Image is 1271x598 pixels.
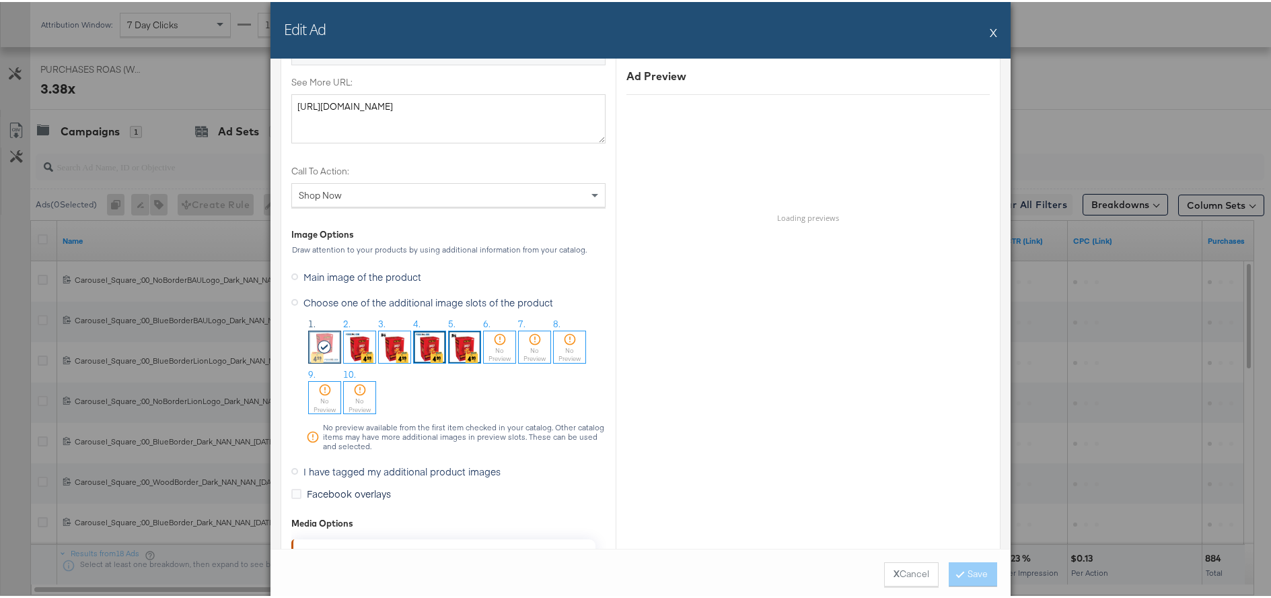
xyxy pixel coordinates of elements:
[483,316,491,329] span: 6.
[553,316,560,329] span: 8.
[343,316,351,329] span: 2.
[291,74,606,87] label: See More URL:
[284,17,326,37] h2: Edit Ad
[322,421,606,449] div: No preview available from the first item checked in your catalog. Other catalog items may have mo...
[449,329,480,361] img: bwJJw4be9cpbWPbaN6zfBg.jpg
[554,344,585,362] div: No Preview
[484,344,515,362] div: No Preview
[309,395,340,412] div: No Preview
[307,485,391,498] span: Facebook overlays
[330,545,590,562] div: We couldn't find any videos in your product set.
[379,329,410,361] img: 21oElARlyJh8Rjk2kCrsBg.jpg
[308,366,316,379] span: 9.
[616,211,1000,221] h6: Loading previews
[519,344,550,362] div: No Preview
[518,316,525,329] span: 7.
[291,243,606,253] div: Draw attention to your products by using additional information from your catalog.
[308,316,316,329] span: 1.
[626,67,990,82] div: Ad Preview
[344,395,375,412] div: No Preview
[378,316,386,329] span: 3.
[448,316,456,329] span: 5.
[291,515,606,528] div: Media Options
[303,268,421,281] span: Main image of the product
[884,560,939,585] button: XCancel
[344,329,375,361] img: Q0ixiOy6F7QccZEvJwFRng.jpg
[990,17,997,44] button: X
[413,316,421,329] span: 4.
[291,92,606,142] textarea: [URL][DOMAIN_NAME]
[299,187,342,199] span: Shop Now
[303,463,501,476] span: I have tagged my additional product images
[343,366,356,379] span: 10.
[894,566,900,578] strong: X
[291,163,606,176] label: Call To Action:
[414,329,445,361] img: WbN2T_PA72VluERtFqwr8Q.jpg
[303,294,553,307] span: Choose one of the additional image slots of the product
[291,226,354,239] div: Image Options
